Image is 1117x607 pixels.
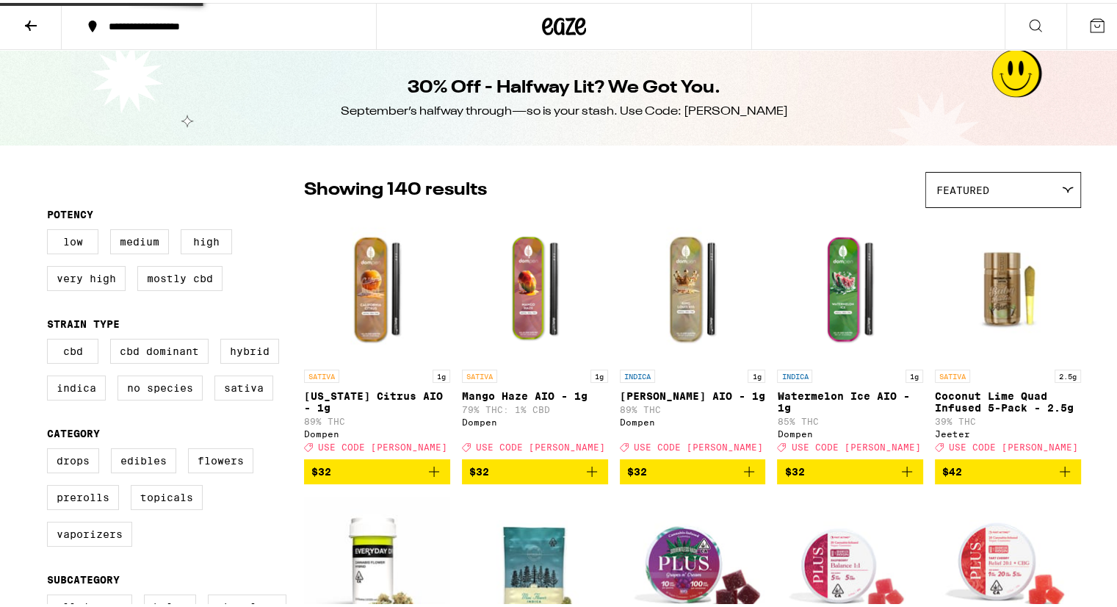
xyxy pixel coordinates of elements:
[935,387,1081,411] p: Coconut Lime Quad Infused 5-Pack - 2.5g
[791,439,920,449] span: USE CODE [PERSON_NAME]
[47,315,120,327] legend: Strain Type
[304,456,450,481] button: Add to bag
[304,387,450,411] p: [US_STATE] Citrus AIO - 1g
[777,387,923,411] p: Watermelon Ice AIO - 1g
[627,463,647,475] span: $32
[476,439,605,449] span: USE CODE [PERSON_NAME]
[118,373,203,398] label: No Species
[634,439,763,449] span: USE CODE [PERSON_NAME]
[949,439,1078,449] span: USE CODE [PERSON_NAME]
[220,336,279,361] label: Hybrid
[110,336,209,361] label: CBD Dominant
[620,414,766,424] div: Dompen
[311,463,331,475] span: $32
[47,425,100,437] legend: Category
[777,456,923,481] button: Add to bag
[304,175,487,200] p: Showing 140 results
[137,263,223,288] label: Mostly CBD
[304,367,339,380] p: SATIVA
[47,263,126,288] label: Very High
[47,482,119,507] label: Prerolls
[304,426,450,436] div: Dompen
[188,445,253,470] label: Flowers
[462,212,608,359] img: Dompen - Mango Haze AIO - 1g
[111,445,176,470] label: Edibles
[942,463,962,475] span: $42
[777,414,923,423] p: 85% THC
[462,387,608,399] p: Mango Haze AIO - 1g
[590,367,608,380] p: 1g
[620,367,655,380] p: INDICA
[318,439,447,449] span: USE CODE [PERSON_NAME]
[462,212,608,456] a: Open page for Mango Haze AIO - 1g from Dompen
[47,445,99,470] label: Drops
[9,10,106,22] span: Hi. Need any help?
[777,212,923,456] a: Open page for Watermelon Ice AIO - 1g from Dompen
[181,226,232,251] label: High
[936,182,989,193] span: Featured
[47,206,93,218] legend: Potency
[304,414,450,423] p: 89% THC
[620,387,766,399] p: [PERSON_NAME] AIO - 1g
[935,456,1081,481] button: Add to bag
[1055,367,1081,380] p: 2.5g
[47,571,120,583] legend: Subcategory
[777,367,812,380] p: INDICA
[304,212,450,456] a: Open page for California Citrus AIO - 1g from Dompen
[935,212,1081,359] img: Jeeter - Coconut Lime Quad Infused 5-Pack - 2.5g
[620,456,766,481] button: Add to bag
[620,402,766,412] p: 89% THC
[777,426,923,436] div: Dompen
[462,402,608,412] p: 79% THC: 1% CBD
[777,212,923,359] img: Dompen - Watermelon Ice AIO - 1g
[47,519,132,544] label: Vaporizers
[935,367,970,380] p: SATIVA
[935,426,1081,436] div: Jeeter
[341,101,788,117] div: September’s halfway through—so is your stash. Use Code: [PERSON_NAME]
[433,367,450,380] p: 1g
[47,226,98,251] label: Low
[131,482,203,507] label: Topicals
[935,414,1081,423] p: 39% THC
[408,73,720,98] h1: 30% Off - Halfway Lit? We Got You.
[469,463,489,475] span: $32
[748,367,765,380] p: 1g
[462,414,608,424] div: Dompen
[784,463,804,475] span: $32
[304,212,450,359] img: Dompen - California Citrus AIO - 1g
[214,373,273,398] label: Sativa
[935,212,1081,456] a: Open page for Coconut Lime Quad Infused 5-Pack - 2.5g from Jeeter
[905,367,923,380] p: 1g
[47,373,106,398] label: Indica
[110,226,169,251] label: Medium
[620,212,766,359] img: Dompen - King Louis XIII AIO - 1g
[620,212,766,456] a: Open page for King Louis XIII AIO - 1g from Dompen
[462,456,608,481] button: Add to bag
[47,336,98,361] label: CBD
[462,367,497,380] p: SATIVA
